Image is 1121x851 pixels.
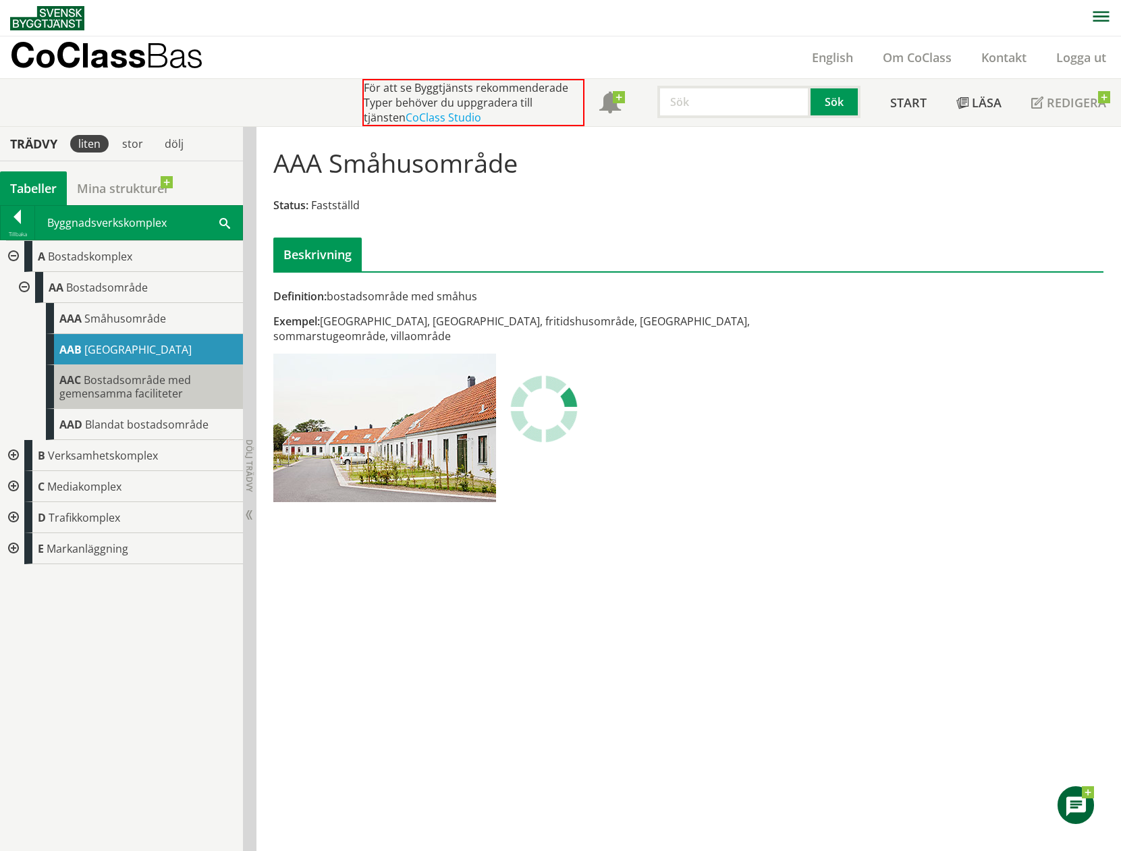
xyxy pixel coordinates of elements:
[244,439,255,492] span: Dölj trädvy
[38,510,46,525] span: D
[146,35,203,75] span: Bas
[59,311,82,326] span: AAA
[10,47,203,63] p: CoClass
[362,79,584,126] div: För att se Byggtjänsts rekommenderade Typer behöver du uppgradera till tjänsten
[510,375,578,443] img: Laddar
[273,289,327,304] span: Definition:
[966,49,1041,65] a: Kontakt
[70,135,109,153] div: liten
[59,342,82,357] span: AAB
[273,198,308,213] span: Status:
[1041,49,1121,65] a: Logga ut
[49,280,63,295] span: AA
[114,135,151,153] div: stor
[47,541,128,556] span: Markanläggning
[59,373,191,401] span: Bostadsområde med gemensamma faciliteter
[22,365,243,409] div: Gå till informationssidan för CoClass Studio
[84,342,192,357] span: [GEOGRAPHIC_DATA]
[273,289,819,304] div: bostadsområde med småhus
[38,448,45,463] span: B
[797,49,868,65] a: English
[406,110,481,125] a: CoClass Studio
[811,86,860,118] button: Sök
[85,417,209,432] span: Blandat bostadsområde
[875,79,941,126] a: Start
[38,249,45,264] span: A
[1,229,34,240] div: Tillbaka
[48,249,132,264] span: Bostadskomplex
[599,93,621,115] span: Notifikationer
[273,238,362,271] div: Beskrivning
[273,148,518,177] h1: AAA Småhusområde
[157,135,192,153] div: dölj
[22,409,243,440] div: Gå till informationssidan för CoClass Studio
[22,303,243,334] div: Gå till informationssidan för CoClass Studio
[273,314,320,329] span: Exempel:
[38,479,45,494] span: C
[941,79,1016,126] a: Läsa
[1047,94,1106,111] span: Redigera
[47,479,121,494] span: Mediakomplex
[11,272,243,440] div: Gå till informationssidan för CoClass Studio
[10,6,84,30] img: Svensk Byggtjänst
[868,49,966,65] a: Om CoClass
[1016,79,1121,126] a: Redigera
[22,334,243,365] div: Gå till informationssidan för CoClass Studio
[84,311,166,326] span: Småhusområde
[657,86,811,118] input: Sök
[890,94,927,111] span: Start
[66,280,148,295] span: Bostadsområde
[67,171,180,205] a: Mina strukturer
[49,510,120,525] span: Trafikkomplex
[48,448,158,463] span: Verksamhetskomplex
[311,198,360,213] span: Fastställd
[10,36,232,78] a: CoClassBas
[38,541,44,556] span: E
[59,417,82,432] span: AAD
[273,314,819,344] div: [GEOGRAPHIC_DATA], [GEOGRAPHIC_DATA], fritidshusområde, [GEOGRAPHIC_DATA], sommarstugeområde, vil...
[273,354,496,502] img: aaa-smahusomrade.jpg
[35,206,242,240] div: Byggnadsverkskomplex
[219,215,230,229] span: Sök i tabellen
[972,94,1002,111] span: Läsa
[59,373,81,387] span: AAC
[3,136,65,151] div: Trädvy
